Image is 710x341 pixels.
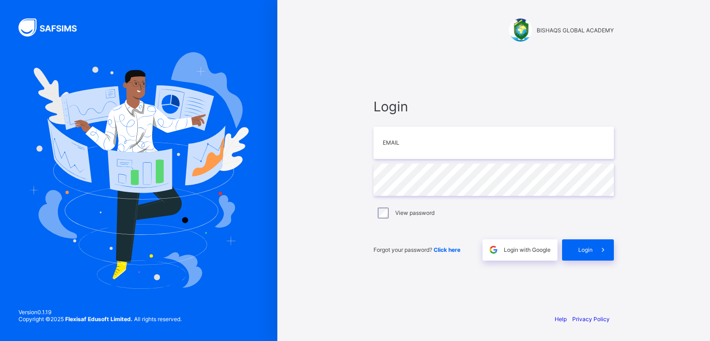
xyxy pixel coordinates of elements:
a: Privacy Policy [572,316,610,323]
strong: Flexisaf Edusoft Limited. [65,316,133,323]
img: Hero Image [29,52,249,289]
span: Login [373,98,614,115]
span: Copyright © 2025 All rights reserved. [18,316,182,323]
span: BISHAQS GLOBAL ACADEMY [537,27,614,34]
span: Login [578,246,593,253]
span: Login with Google [504,246,551,253]
img: SAFSIMS Logo [18,18,88,37]
span: Forgot your password? [373,246,460,253]
label: View password [395,209,435,216]
a: Click here [434,246,460,253]
span: Version 0.1.19 [18,309,182,316]
img: google.396cfc9801f0270233282035f929180a.svg [488,244,499,255]
a: Help [555,316,567,323]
